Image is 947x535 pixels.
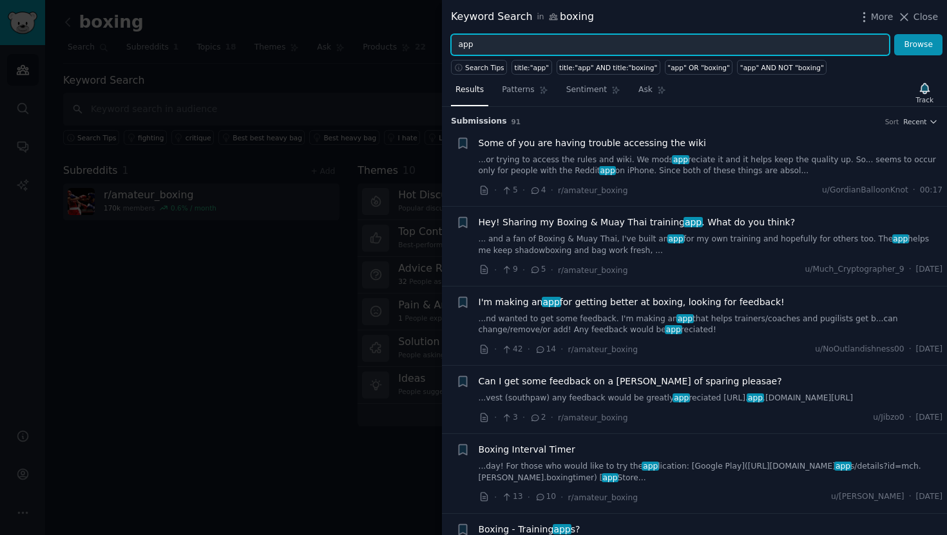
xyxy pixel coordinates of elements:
[479,234,943,256] a: ... and a fan of Boxing & Muay Thai, I've built anappfor my own training and hopefully for others...
[560,491,563,504] span: ·
[479,136,706,150] a: Some of you are having trouble accessing the wiki
[634,80,671,106] a: Ask
[479,296,785,309] a: I'm making anappfor getting better at boxing, looking for feedback!
[913,185,915,196] span: ·
[451,9,594,25] div: Keyword Search boxing
[451,34,890,56] input: Try a keyword related to your business
[537,12,544,23] span: in
[479,155,943,177] a: ...or trying to access the rules and wiki. We modsappreciate it and it helps keep the quality up....
[916,95,933,104] div: Track
[501,264,517,276] span: 9
[501,185,517,196] span: 5
[562,80,625,106] a: Sentiment
[892,234,910,243] span: app
[740,63,824,72] div: "app" AND NOT "boxing"
[465,63,504,72] span: Search Tips
[642,462,659,471] span: app
[494,183,497,197] span: ·
[455,84,484,96] span: Results
[909,491,912,503] span: ·
[494,491,497,504] span: ·
[479,216,796,229] a: Hey! Sharing my Boxing & Muay Thai trainingapp. What do you think?
[568,493,638,502] span: r/amateur_boxing
[522,183,525,197] span: ·
[903,117,938,126] button: Recent
[479,314,943,336] a: ...nd wanted to get some feedback. I'm making anappthat helps trainers/coaches and pugilists get ...
[822,185,908,196] span: u/GordianBalloonKnot
[551,263,553,277] span: ·
[479,216,796,229] span: Hey! Sharing my Boxing & Muay Thai training . What do you think?
[676,314,694,323] span: app
[522,263,525,277] span: ·
[747,393,764,402] span: app
[497,80,552,106] a: Patterns
[916,264,942,276] span: [DATE]
[502,84,534,96] span: Patterns
[501,412,517,424] span: 3
[494,343,497,356] span: ·
[522,411,525,424] span: ·
[558,413,627,422] span: r/amateur_boxing
[909,344,912,355] span: ·
[557,60,660,75] a: title:"app" AND title:"boxing"
[638,84,653,96] span: Ask
[667,234,685,243] span: app
[871,10,894,24] span: More
[920,185,942,196] span: 00:17
[873,412,904,424] span: u/Jibzo0
[834,462,852,471] span: app
[535,491,556,503] span: 10
[451,80,488,106] a: Results
[566,84,607,96] span: Sentiment
[568,345,638,354] span: r/amateur_boxing
[665,60,733,75] a: "app" OR "boxing"
[501,491,522,503] span: 13
[684,217,703,227] span: app
[903,117,926,126] span: Recent
[916,344,942,355] span: [DATE]
[559,63,657,72] div: title:"app" AND title:"boxing"
[672,155,689,164] span: app
[512,118,521,126] span: 91
[885,117,899,126] div: Sort
[831,491,904,503] span: u/[PERSON_NAME]
[914,10,938,24] span: Close
[673,393,690,402] span: app
[667,63,730,72] div: "app" OR "boxing"
[553,524,572,534] span: app
[897,10,938,24] button: Close
[805,264,904,276] span: u/Much_Cryptographer_9
[512,60,552,75] a: title:"app"
[479,393,943,404] a: ...vest (southpaw) any feedback would be greatlyappreciated [URL].app.[DOMAIN_NAME][URL]
[916,412,942,424] span: [DATE]
[528,343,530,356] span: ·
[602,473,619,482] span: app
[542,297,561,307] span: app
[909,412,912,424] span: ·
[494,411,497,424] span: ·
[530,185,546,196] span: 4
[916,491,942,503] span: [DATE]
[551,411,553,424] span: ·
[515,63,550,72] div: title:"app"
[528,491,530,504] span: ·
[530,264,546,276] span: 5
[494,263,497,277] span: ·
[857,10,894,24] button: More
[558,186,627,195] span: r/amateur_boxing
[479,375,782,388] span: Can I get some feedback on a [PERSON_NAME] of sparing pleasae?
[815,344,904,355] span: u/NoOutlandishness00
[737,60,827,75] a: "app" AND NOT "boxing"
[451,116,507,127] span: Submission s
[560,343,563,356] span: ·
[665,325,682,334] span: app
[894,34,942,56] button: Browse
[912,79,938,106] button: Track
[551,183,553,197] span: ·
[501,344,522,355] span: 42
[909,264,912,276] span: ·
[479,443,575,456] a: Boxing Interval Timer
[558,266,627,275] span: r/amateur_boxing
